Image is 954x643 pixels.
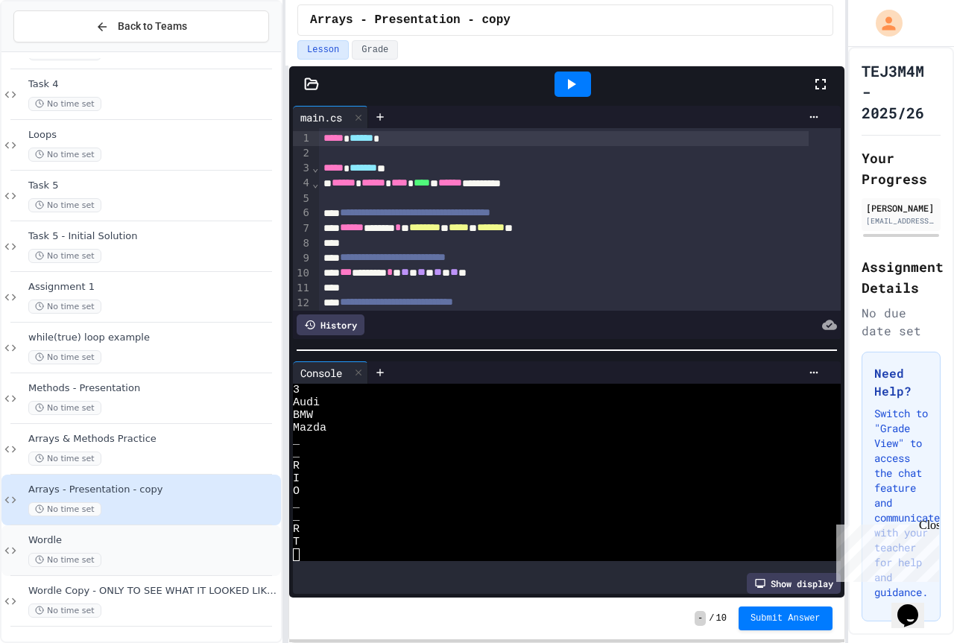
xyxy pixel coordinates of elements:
span: Fold line [312,177,319,189]
span: Methods - Presentation [28,382,278,395]
div: My Account [860,6,906,40]
span: Assignment 1 [28,281,278,294]
div: 7 [293,221,312,236]
span: Arrays - Presentation - copy [28,484,278,496]
span: R [293,523,300,536]
span: No time set [28,97,101,111]
span: _ [293,447,300,460]
span: 3 [293,384,300,396]
span: BMW [293,409,313,422]
button: Submit Answer [739,606,833,630]
span: Task 5 - Initial Solution [28,230,278,243]
span: _ [293,434,300,447]
div: 4 [293,176,312,191]
div: 8 [293,236,312,251]
span: _ [293,498,300,510]
span: Submit Answer [751,612,821,624]
div: 2 [293,146,312,161]
div: Show display [747,573,841,594]
div: main.cs [293,110,350,125]
span: No time set [28,249,101,263]
p: Switch to "Grade View" to access the chat feature and communicate with your teacher for help and ... [874,406,928,600]
div: 1 [293,131,312,146]
h2: Assignment Details [862,256,941,298]
iframe: chat widget [891,583,939,628]
span: _ [293,510,300,523]
span: Task 4 [28,78,278,91]
div: Console [293,361,368,384]
span: No time set [28,148,101,162]
span: while(true) loop example [28,332,278,344]
span: I [293,472,300,485]
span: No time set [28,350,101,364]
span: O [293,485,300,498]
span: Arrays - Presentation - copy [310,11,511,29]
span: No time set [28,198,101,212]
div: 10 [293,266,312,281]
h2: Your Progress [862,148,941,189]
button: Back to Teams [13,10,269,42]
span: - [695,611,706,626]
span: T [293,536,300,548]
span: No time set [28,553,101,567]
span: No time set [28,401,101,415]
span: Arrays & Methods Practice [28,433,278,446]
span: No time set [28,604,101,618]
span: Back to Teams [118,19,187,34]
div: [PERSON_NAME] [866,201,936,215]
button: Grade [352,40,398,60]
div: 11 [293,281,312,296]
div: 3 [293,161,312,176]
div: 5 [293,191,312,206]
span: Task 5 [28,180,278,192]
h3: Need Help? [874,364,928,400]
span: Wordle Copy - ONLY TO SEE WHAT IT LOOKED LIKE AT THE START [28,585,278,598]
div: [EMAIL_ADDRESS][DOMAIN_NAME] [866,215,936,227]
div: Chat with us now!Close [6,6,103,95]
div: No due date set [862,304,941,340]
iframe: chat widget [830,519,939,582]
span: No time set [28,300,101,314]
div: 9 [293,251,312,266]
h1: TEJ3M4M - 2025/26 [862,60,941,123]
span: Audi [293,396,320,409]
span: 10 [716,612,727,624]
div: main.cs [293,106,368,128]
div: Console [293,365,350,381]
span: / [709,612,714,624]
span: No time set [28,502,101,516]
span: Fold line [312,162,319,174]
div: 6 [293,206,312,221]
span: No time set [28,452,101,466]
span: Loops [28,129,278,142]
div: History [297,314,364,335]
span: R [293,460,300,472]
span: Wordle [28,534,278,547]
div: 12 [293,296,312,311]
span: Mazda [293,422,326,434]
button: Lesson [297,40,349,60]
